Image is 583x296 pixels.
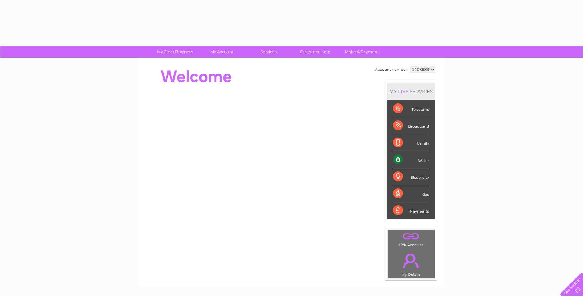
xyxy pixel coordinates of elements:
td: My Details [387,248,435,278]
div: Telecoms [393,100,429,117]
a: My Clear Business [150,46,200,58]
a: My Account [196,46,247,58]
div: LIVE [397,89,410,94]
div: Water [393,151,429,168]
div: Gas [393,185,429,202]
div: Broadband [393,117,429,134]
a: . [389,231,433,242]
div: Payments [393,202,429,219]
div: MY SERVICES [387,83,435,100]
div: Mobile [393,134,429,151]
a: Make A Payment [337,46,387,58]
td: Link Account [387,229,435,249]
div: Electricity [393,168,429,185]
td: Account number [373,64,408,75]
a: Customer Help [290,46,341,58]
a: . [389,250,433,271]
a: Services [243,46,294,58]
